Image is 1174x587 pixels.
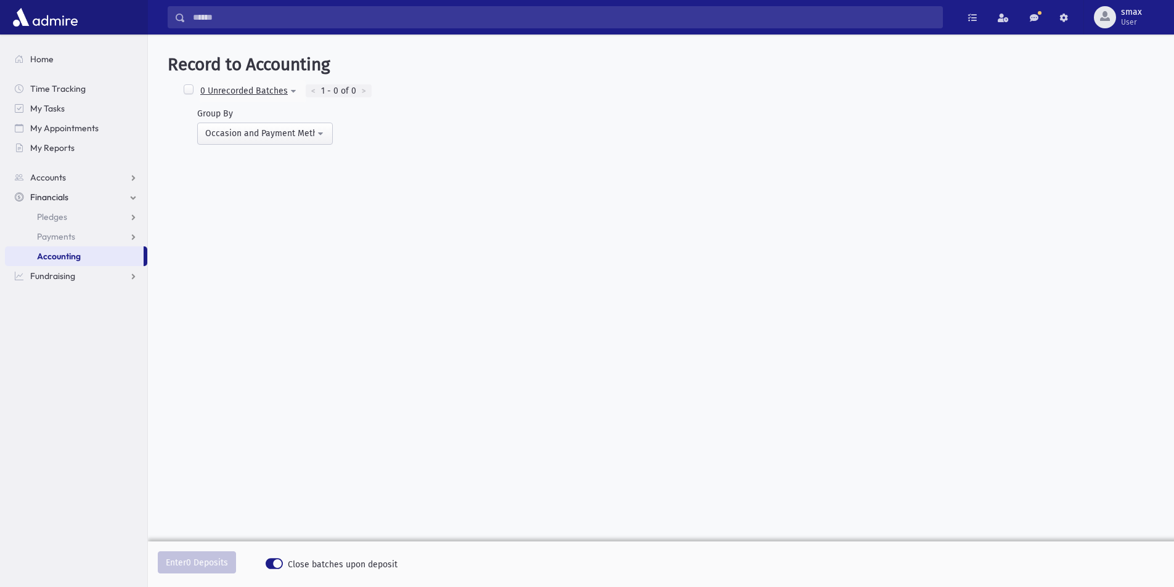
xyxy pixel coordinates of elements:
span: Pledges [37,211,67,222]
span: Home [30,54,54,65]
a: My Tasks [5,99,147,118]
a: Payments [5,227,147,246]
button: 0 Unrecorded Batches [200,80,306,102]
button: Enter0 Deposits [158,551,236,573]
div: > [356,84,372,98]
span: 1 - 0 of 0 [321,84,356,97]
span: Payments [37,231,75,242]
span: My Appointments [30,123,99,134]
span: Fundraising [30,270,75,281]
span: Close batches upon deposit [288,558,397,571]
a: Fundraising [5,266,147,286]
button: Occasion and Payment Method [197,123,333,145]
input: Search [185,6,942,28]
div: Occasion and Payment Method [205,127,315,140]
a: My Reports [5,138,147,158]
span: Accounts [30,172,66,183]
div: Group By [197,107,333,120]
img: AdmirePro [10,5,81,30]
a: My Appointments [5,118,147,138]
div: 0 Unrecorded Batches [200,84,288,97]
span: Financials [30,192,68,203]
div: < [306,84,321,98]
span: User [1121,17,1142,27]
a: Accounting [5,246,144,266]
a: Pledges [5,207,147,227]
span: smax [1121,7,1142,17]
span: Record to Accounting [168,54,330,75]
span: My Reports [30,142,75,153]
a: Accounts [5,168,147,187]
span: Accounting [37,251,81,262]
span: Time Tracking [30,83,86,94]
a: Home [5,49,147,69]
span: My Tasks [30,103,65,114]
span: 0 Deposits [186,557,228,568]
a: Financials [5,187,147,207]
a: Time Tracking [5,79,147,99]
